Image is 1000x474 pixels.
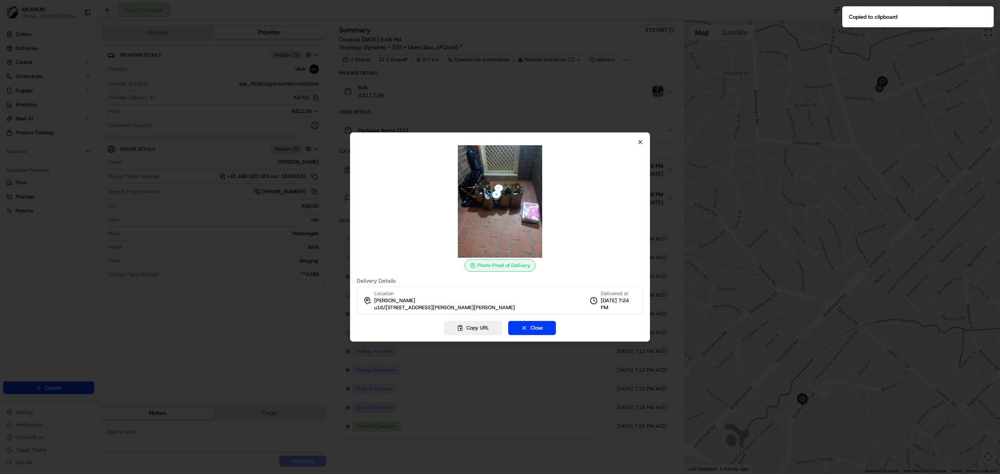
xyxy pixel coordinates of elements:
span: Delivered at [601,290,637,297]
button: Close [508,321,556,335]
span: Location [374,290,394,297]
span: [DATE] 7:24 PM [601,297,637,311]
button: Copy URL [444,321,502,335]
span: [PERSON_NAME] [374,297,415,304]
span: u16/[STREET_ADDRESS][PERSON_NAME][PERSON_NAME] [374,304,515,311]
div: Photo Proof of Delivery [464,259,536,272]
div: Copied to clipboard [849,13,897,21]
img: photo_proof_of_delivery image [444,145,556,258]
label: Delivery Details [357,278,643,283]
